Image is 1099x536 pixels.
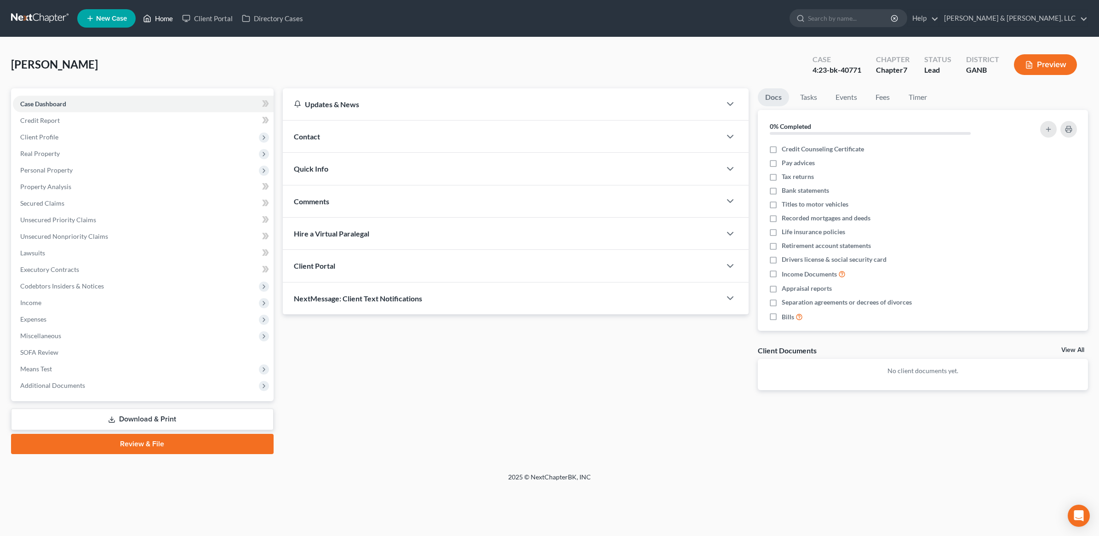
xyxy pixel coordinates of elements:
span: Means Test [20,365,52,373]
a: SOFA Review [13,344,274,361]
span: New Case [96,15,127,22]
button: Preview [1014,54,1077,75]
span: Quick Info [294,164,328,173]
a: Executory Contracts [13,261,274,278]
span: Lawsuits [20,249,45,257]
span: Credit Report [20,116,60,124]
p: No client documents yet. [765,366,1081,375]
div: Lead [924,65,951,75]
span: Client Profile [20,133,58,141]
div: Updates & News [294,99,710,109]
span: Unsecured Nonpriority Claims [20,232,108,240]
a: Tasks [793,88,824,106]
div: 2025 © NextChapterBK, INC [287,473,812,489]
span: Additional Documents [20,381,85,389]
span: [PERSON_NAME] [11,58,98,71]
span: Recorded mortgages and deeds [782,213,870,223]
a: Home [138,10,177,27]
a: [PERSON_NAME] & [PERSON_NAME], LLC [939,10,1088,27]
span: Credit Counseling Certificate [782,144,864,154]
span: Expenses [20,315,46,323]
div: GANB [966,65,999,75]
a: Timer [901,88,934,106]
span: Secured Claims [20,199,64,207]
span: Unsecured Priority Claims [20,216,96,224]
a: Case Dashboard [13,96,274,112]
span: Contact [294,132,320,141]
div: Open Intercom Messenger [1068,505,1090,527]
span: Drivers license & social security card [782,255,887,264]
div: Status [924,54,951,65]
a: Docs [758,88,789,106]
a: Property Analysis [13,179,274,195]
span: Separation agreements or decrees of divorces [782,298,912,307]
a: Secured Claims [13,195,274,212]
span: Hire a Virtual Paralegal [294,229,369,238]
a: Unsecured Nonpriority Claims [13,228,274,245]
span: Pay advices [782,158,815,167]
span: Personal Property [20,166,73,174]
span: Retirement account statements [782,241,871,250]
div: Case [813,54,861,65]
span: Property Analysis [20,183,71,190]
span: Client Portal [294,261,335,270]
span: Comments [294,197,329,206]
span: Income Documents [782,270,837,279]
span: SOFA Review [20,348,58,356]
a: Directory Cases [237,10,308,27]
span: Life insurance policies [782,227,845,236]
a: Unsecured Priority Claims [13,212,274,228]
strong: 0% Completed [770,122,811,130]
span: Executory Contracts [20,265,79,273]
span: Titles to motor vehicles [782,200,848,209]
a: Events [828,88,864,106]
span: Bank statements [782,186,829,195]
a: Download & Print [11,409,274,430]
span: NextMessage: Client Text Notifications [294,294,422,303]
a: View All [1061,347,1084,353]
div: 4:23-bk-40771 [813,65,861,75]
a: Client Portal [177,10,237,27]
span: Income [20,299,41,306]
span: Appraisal reports [782,284,832,293]
a: Help [908,10,939,27]
span: 7 [903,65,907,74]
div: Client Documents [758,346,817,355]
div: Chapter [876,54,910,65]
a: Credit Report [13,112,274,129]
a: Fees [868,88,898,106]
span: Bills [782,312,794,322]
span: Codebtors Insiders & Notices [20,282,104,290]
span: Real Property [20,150,60,157]
span: Tax returns [782,172,814,181]
div: Chapter [876,65,910,75]
div: District [966,54,999,65]
a: Review & File [11,434,274,454]
a: Lawsuits [13,245,274,261]
span: Case Dashboard [20,100,66,108]
input: Search by name... [808,10,892,27]
span: Miscellaneous [20,332,61,340]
